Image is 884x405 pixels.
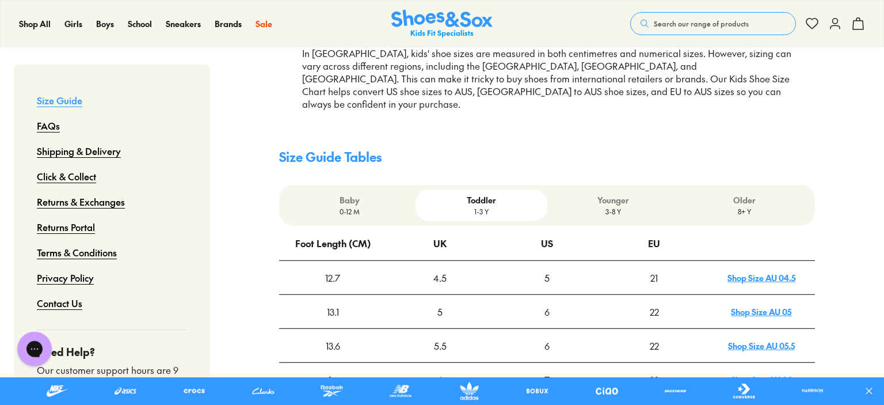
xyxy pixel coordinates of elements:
a: School [128,18,152,30]
a: Boys [96,18,114,30]
a: Brands [215,18,242,30]
a: Sale [256,18,272,30]
p: 3-8 Y [552,206,675,217]
p: Baby [288,194,411,206]
a: Shop Size AU 04.5 [727,272,795,283]
div: 6 [494,330,600,362]
a: Shop Size AU 05.5 [728,340,795,351]
a: Size Guide [37,88,82,113]
img: SNS_Logo_Responsive.svg [391,10,493,38]
div: 14 [280,364,386,396]
p: Older [683,194,806,206]
div: 7 [494,364,600,396]
span: Sale [256,18,272,29]
h4: Size Guide Tables [279,147,815,166]
a: Returns & Exchanges [37,189,125,214]
span: Search our range of products [654,18,749,29]
div: 21 [601,262,707,294]
p: 0-12 M [288,206,411,217]
div: 5 [387,296,493,328]
div: 4.5 [387,262,493,294]
div: 5.5 [387,330,493,362]
div: 22 [601,296,707,328]
a: Shoes & Sox [391,10,493,38]
div: 12.7 [280,262,386,294]
div: 22 [601,330,707,362]
div: EU [648,227,660,259]
a: FAQs [37,113,60,138]
p: In [GEOGRAPHIC_DATA], kids' shoe sizes are measured in both centimetres and numerical sizes. Howe... [302,47,792,111]
div: 13.6 [280,330,386,362]
a: Contact Us [37,290,82,316]
div: UK [433,227,447,259]
a: Shop Size AU 05 [731,306,791,317]
a: Sneakers [166,18,201,30]
div: Foot Length (CM) [295,227,371,259]
span: Sneakers [166,18,201,29]
span: School [128,18,152,29]
a: Shipping & Delivery [37,138,121,164]
a: Privacy Policy [37,265,94,290]
button: Search our range of products [630,12,796,35]
span: Shop All [19,18,51,29]
div: 13.1 [280,296,386,328]
p: 1-3 Y [420,206,543,217]
div: 5 [494,262,600,294]
div: 23 [601,364,707,396]
p: Toddler [420,194,543,206]
a: Girls [64,18,82,30]
span: Brands [215,18,242,29]
a: Returns Portal [37,214,95,240]
h4: Need Help? [37,344,187,359]
a: Click & Collect [37,164,96,189]
div: 6 [494,296,600,328]
iframe: Gorgias live chat messenger [12,328,58,370]
div: 6 [387,364,493,396]
a: Shop All [19,18,51,30]
p: Younger [552,194,675,206]
span: Girls [64,18,82,29]
div: US [541,227,553,259]
a: Terms & Conditions [37,240,117,265]
a: Shop Size AU 06 [731,374,792,385]
p: 8+ Y [683,206,806,217]
span: Boys [96,18,114,29]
